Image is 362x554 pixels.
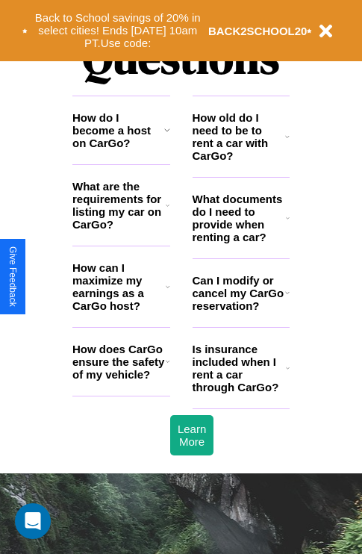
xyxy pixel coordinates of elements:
h3: How does CarGo ensure the safety of my vehicle? [72,343,166,381]
h3: How can I maximize my earnings as a CarGo host? [72,261,166,312]
div: Give Feedback [7,246,18,307]
b: BACK2SCHOOL20 [208,25,308,37]
h3: How old do I need to be to rent a car with CarGo? [193,111,286,162]
button: Learn More [170,415,213,455]
h3: What documents do I need to provide when renting a car? [193,193,287,243]
h3: Is insurance included when I rent a car through CarGo? [193,343,286,393]
h3: What are the requirements for listing my car on CarGo? [72,180,166,231]
div: Open Intercom Messenger [15,503,51,539]
button: Back to School savings of 20% in select cities! Ends [DATE] 10am PT.Use code: [28,7,208,54]
h3: How do I become a host on CarGo? [72,111,164,149]
h3: Can I modify or cancel my CarGo reservation? [193,274,285,312]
